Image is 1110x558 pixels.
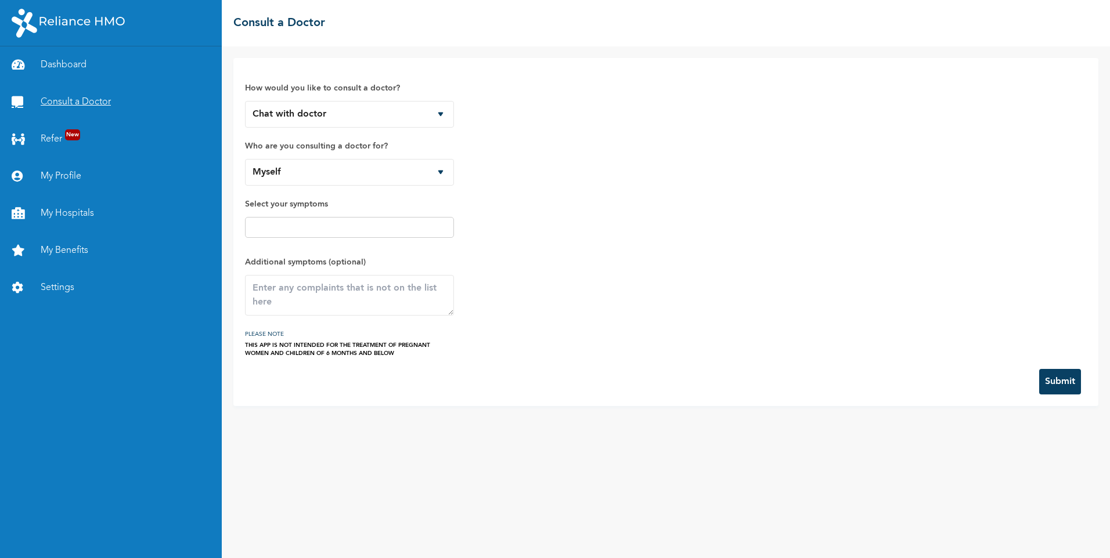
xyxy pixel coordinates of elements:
label: How would you like to consult a doctor? [245,81,454,95]
label: Additional symptoms (optional) [245,255,454,269]
label: Who are you consulting a doctor for? [245,139,454,153]
h2: Consult a Doctor [233,15,325,32]
button: Submit [1039,369,1081,394]
label: Select your symptoms [245,197,454,211]
h3: PLEASE NOTE [245,327,454,341]
img: RelianceHMO's Logo [12,9,125,38]
div: THIS APP IS NOT INTENDED FOR THE TREATMENT OF PREGNANT WOMEN AND CHILDREN OF 6 MONTHS AND BELOW [245,341,454,357]
span: New [65,129,80,140]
